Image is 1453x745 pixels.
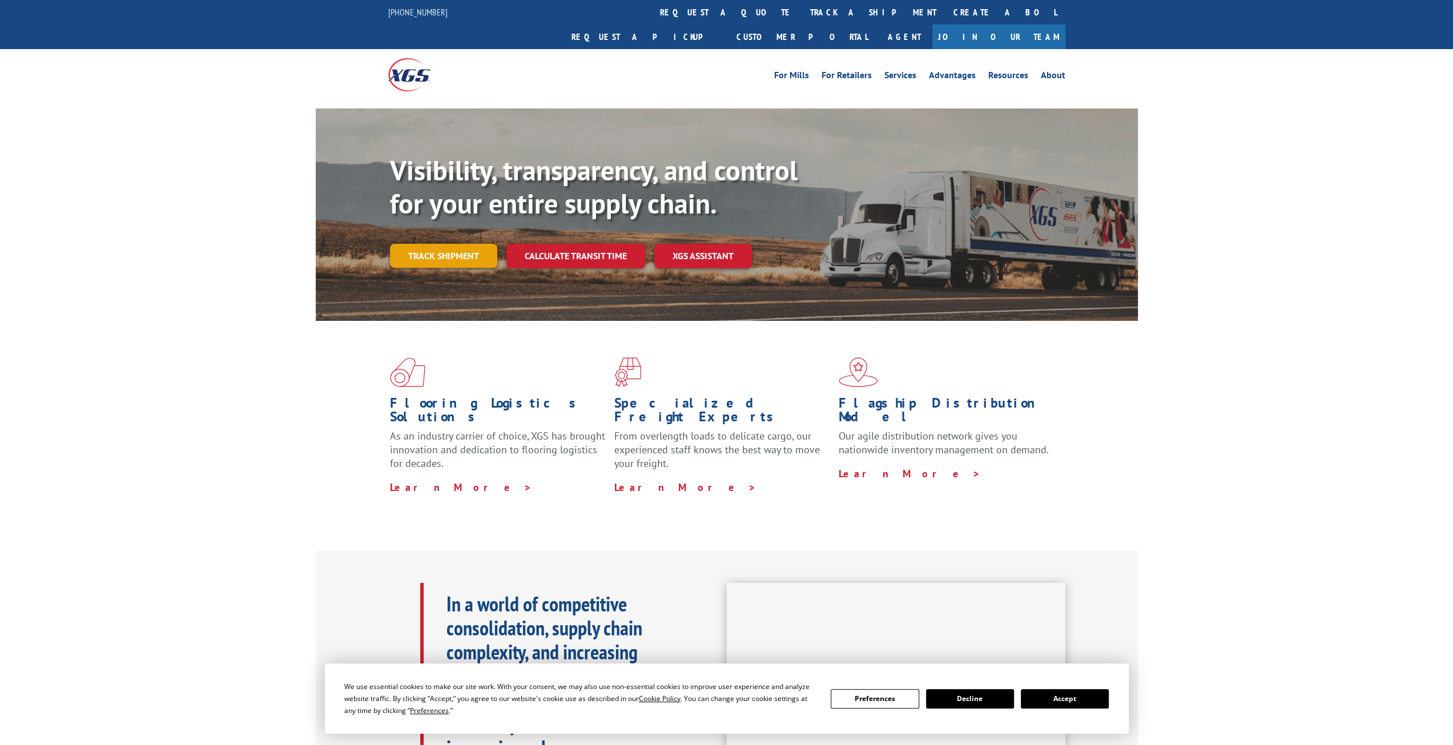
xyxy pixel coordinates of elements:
a: For Mills [774,71,809,83]
div: We use essential cookies to make our site work. With your consent, we may also use non-essential ... [344,680,817,716]
a: Learn More > [614,481,756,494]
a: Request a pickup [563,25,728,49]
span: Preferences [410,706,449,715]
span: Cookie Policy [639,694,681,703]
button: Decline [926,689,1014,708]
span: Our agile distribution network gives you nationwide inventory management on demand. [839,429,1049,456]
img: xgs-icon-flagship-distribution-model-red [839,357,878,387]
h1: Flooring Logistics Solutions [390,396,606,429]
a: For Retailers [822,71,872,83]
button: Preferences [831,689,919,708]
div: Cookie Consent Prompt [325,663,1129,734]
b: Visibility, transparency, and control for your entire supply chain. [390,152,798,221]
a: [PHONE_NUMBER] [388,6,448,18]
a: Agent [876,25,932,49]
h1: Specialized Freight Experts [614,396,830,429]
a: Track shipment [390,244,497,268]
a: Resources [988,71,1028,83]
h1: Flagship Distribution Model [839,396,1054,429]
a: About [1041,71,1065,83]
a: Calculate transit time [506,244,645,268]
img: xgs-icon-focused-on-flooring-red [614,357,641,387]
a: Advantages [929,71,976,83]
img: xgs-icon-total-supply-chain-intelligence-red [390,357,425,387]
a: Join Our Team [932,25,1065,49]
a: XGS ASSISTANT [654,244,752,268]
p: From overlength loads to delicate cargo, our experienced staff knows the best way to move your fr... [614,429,830,480]
button: Accept [1021,689,1109,708]
span: As an industry carrier of choice, XGS has brought innovation and dedication to flooring logistics... [390,429,605,470]
a: Learn More > [390,481,532,494]
a: Learn More > [839,467,981,480]
a: Customer Portal [728,25,876,49]
a: Services [884,71,916,83]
